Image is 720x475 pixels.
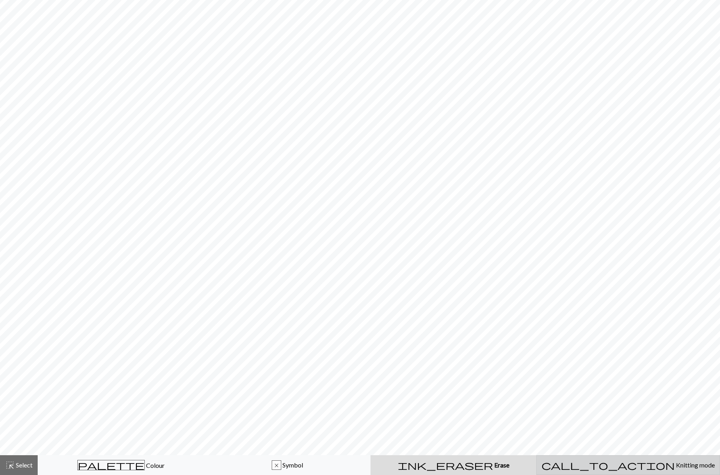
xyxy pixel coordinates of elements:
[78,460,144,471] span: palette
[272,461,281,470] div: x
[398,460,493,471] span: ink_eraser
[145,462,165,469] span: Colour
[536,455,720,475] button: Knitting mode
[38,455,204,475] button: Colour
[5,460,15,471] span: highlight_alt
[281,461,303,469] span: Symbol
[493,461,509,469] span: Erase
[15,461,33,469] span: Select
[541,460,675,471] span: call_to_action
[675,461,715,469] span: Knitting mode
[204,455,371,475] button: x Symbol
[371,455,536,475] button: Erase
